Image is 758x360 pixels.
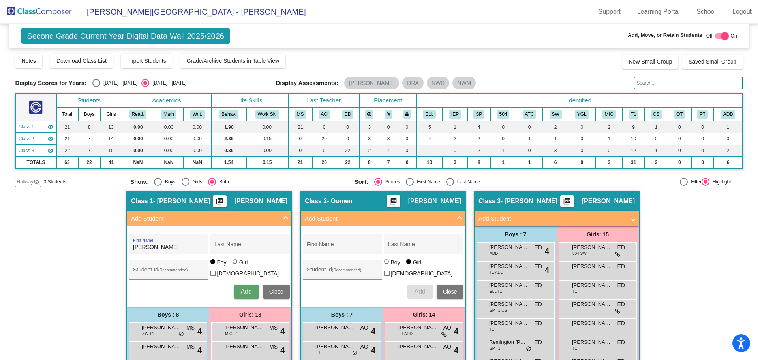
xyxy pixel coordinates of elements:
[312,133,336,145] td: 20
[360,107,379,121] th: Keep away students
[668,121,691,133] td: 0
[387,195,400,207] button: Print Students Details
[417,145,443,156] td: 1
[21,28,230,44] span: Second Grade Current Year Digital Data Wall 2025/2026
[443,133,467,145] td: 2
[535,262,542,271] span: ED
[398,324,438,332] span: [PERSON_NAME]
[562,197,572,208] mat-icon: picture_as_pdf
[497,110,510,119] button: 504
[130,178,148,185] span: Show:
[131,214,278,223] mat-panel-title: Add Student
[628,31,702,39] span: Add, Move, or Retain Students
[219,110,238,119] button: Behav.
[216,178,229,185] div: Both
[575,110,589,119] button: YGL
[516,133,543,145] td: 1
[572,243,612,251] span: [PERSON_NAME]
[617,300,625,309] span: ED
[443,324,451,332] span: AO
[122,94,212,107] th: Academics
[101,133,122,145] td: 14
[383,307,465,322] div: Girls: 14
[360,133,379,145] td: 3
[697,110,708,119] button: PT
[398,133,417,145] td: 0
[15,156,56,168] td: TOTALS
[127,307,209,322] div: Boys : 8
[634,77,743,89] input: Search...
[133,270,204,276] input: Student Id
[475,226,557,242] div: Boys : 7
[211,121,246,133] td: 1.90
[301,211,465,226] mat-expansion-panel-header: Add Student
[417,156,443,168] td: 10
[186,324,195,332] span: MS
[43,178,66,185] span: 0 Students
[288,156,312,168] td: 21
[568,145,596,156] td: 0
[154,121,183,133] td: 0.00
[644,156,668,168] td: 2
[127,226,291,307] div: Add Student
[161,110,176,119] button: Math
[644,107,668,121] th: Child Study
[560,195,574,207] button: Print Students Details
[342,110,353,119] button: ED
[180,54,286,68] button: Grade/Archive Students in Table View
[15,79,86,87] span: Display Scores for Years:
[127,58,166,64] span: Import Students
[414,178,440,185] div: First Name
[215,197,224,208] mat-icon: picture_as_pdf
[714,156,742,168] td: 6
[301,226,465,307] div: Add Student
[726,6,758,18] a: Logout
[535,281,542,290] span: ED
[142,324,181,332] span: [PERSON_NAME]
[336,133,359,145] td: 0
[714,133,742,145] td: 3
[344,77,399,89] mat-chip: [PERSON_NAME]
[149,79,186,87] div: [DATE] - [DATE]
[478,214,625,223] mat-panel-title: Add Student
[644,121,668,133] td: 1
[475,211,639,226] mat-expansion-panel-header: Add Student
[379,156,398,168] td: 7
[305,197,327,205] span: Class 2
[651,110,662,119] button: CS
[572,251,587,256] span: 504 SW
[623,121,644,133] td: 9
[235,197,287,205] span: [PERSON_NAME]
[183,156,211,168] td: NaN
[489,243,529,251] span: [PERSON_NAME]
[721,110,735,119] button: ADD
[582,197,635,205] span: [PERSON_NAME]
[288,107,312,121] th: Megan Schoch
[490,288,502,294] span: ELL T1
[213,195,227,207] button: Print Students Details
[122,156,154,168] td: NaN
[691,107,714,121] th: Physical Therapy
[557,226,639,242] div: Girls: 15
[489,262,529,270] span: [PERSON_NAME]
[388,244,459,251] input: Last Name
[572,288,577,294] span: T1
[535,300,542,309] span: ED
[413,258,422,266] div: Girl
[130,178,349,186] mat-radio-group: Select an option
[211,133,246,145] td: 2.35
[490,251,498,256] span: ADD
[56,94,122,107] th: Students
[714,121,742,133] td: 1
[714,145,742,156] td: 2
[443,107,467,121] th: Individualized Education Plan
[239,258,248,266] div: Girl
[154,145,183,156] td: 0.00
[100,79,137,87] div: [DATE] - [DATE]
[489,300,529,308] span: [PERSON_NAME]
[688,178,702,185] div: Filter
[417,107,443,121] th: English Language Learner
[162,178,176,185] div: Boys
[454,178,480,185] div: Last Name
[417,133,443,145] td: 4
